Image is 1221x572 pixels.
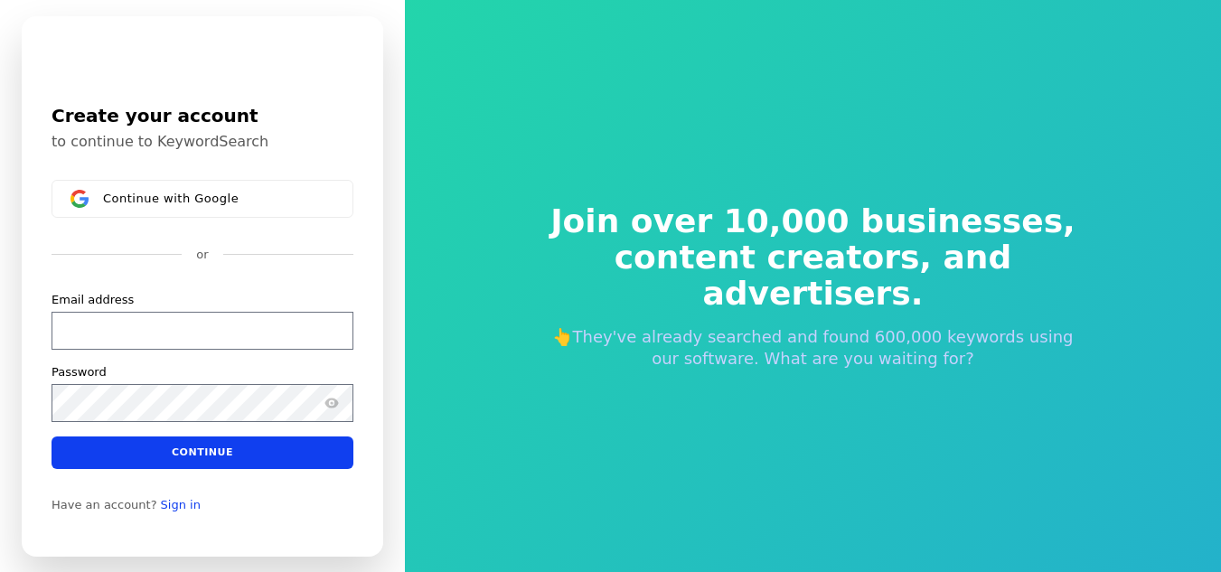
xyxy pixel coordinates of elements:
button: Sign in with GoogleContinue with Google [52,180,353,218]
span: content creators, and advertisers. [539,239,1088,312]
p: to continue to KeywordSearch [52,133,353,151]
span: Join over 10,000 businesses, [539,203,1088,239]
a: Sign in [161,497,201,511]
label: Email address [52,291,134,307]
button: Continue [52,436,353,468]
label: Password [52,363,107,380]
h1: Create your account [52,102,353,129]
p: 👆They've already searched and found 600,000 keywords using our software. What are you waiting for? [539,326,1088,370]
span: Have an account? [52,497,157,511]
img: Sign in with Google [70,190,89,208]
span: Continue with Google [103,191,239,205]
button: Show password [321,391,343,413]
p: or [196,247,208,263]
